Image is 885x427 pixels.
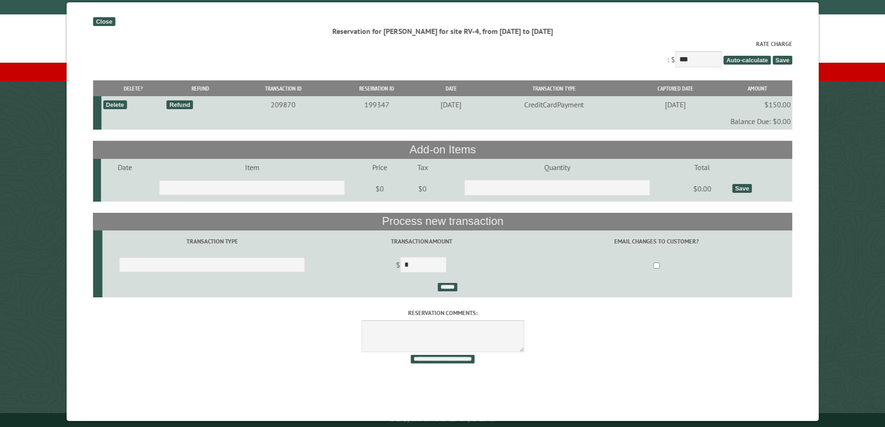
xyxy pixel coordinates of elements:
td: Balance Due: $0.00 [101,113,792,130]
td: 209870 [235,96,331,113]
td: Tax [404,159,441,176]
label: Reservation comments: [93,309,792,317]
div: : $ [93,39,792,70]
span: Save [773,56,792,65]
div: Delete [103,100,126,109]
td: [DATE] [422,96,479,113]
th: Add-on Items [93,141,792,158]
th: Process new transaction [93,213,792,230]
td: Quantity [441,159,674,176]
td: 199347 [331,96,422,113]
td: $0 [404,176,441,202]
th: Delete? [101,80,165,97]
th: Transaction Type [479,80,628,97]
th: Captured Date [628,80,722,97]
div: Save [732,184,752,193]
label: Email changes to customer? [522,237,791,246]
small: © Campground Commander LLC. All rights reserved. [390,417,495,423]
div: Close [93,17,115,26]
label: Rate Charge [93,39,792,48]
td: $0 [355,176,404,202]
label: Transaction Type [104,237,320,246]
span: Auto-calculate [723,56,771,65]
td: $150.00 [722,96,792,113]
th: Refund [165,80,235,97]
td: $0.00 [673,176,730,202]
td: $ [321,253,521,279]
div: Reservation for [PERSON_NAME] for site RV-4, from [DATE] to [DATE] [93,26,792,36]
td: CreditCardPayment [479,96,628,113]
th: Transaction ID [235,80,331,97]
td: Price [355,159,404,176]
td: Item [148,159,355,176]
label: Transaction Amount [323,237,519,246]
th: Date [422,80,479,97]
th: Amount [722,80,792,97]
td: Date [101,159,148,176]
div: Refund [166,100,193,109]
td: Total [673,159,730,176]
th: Reservation ID [331,80,422,97]
td: [DATE] [628,96,722,113]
